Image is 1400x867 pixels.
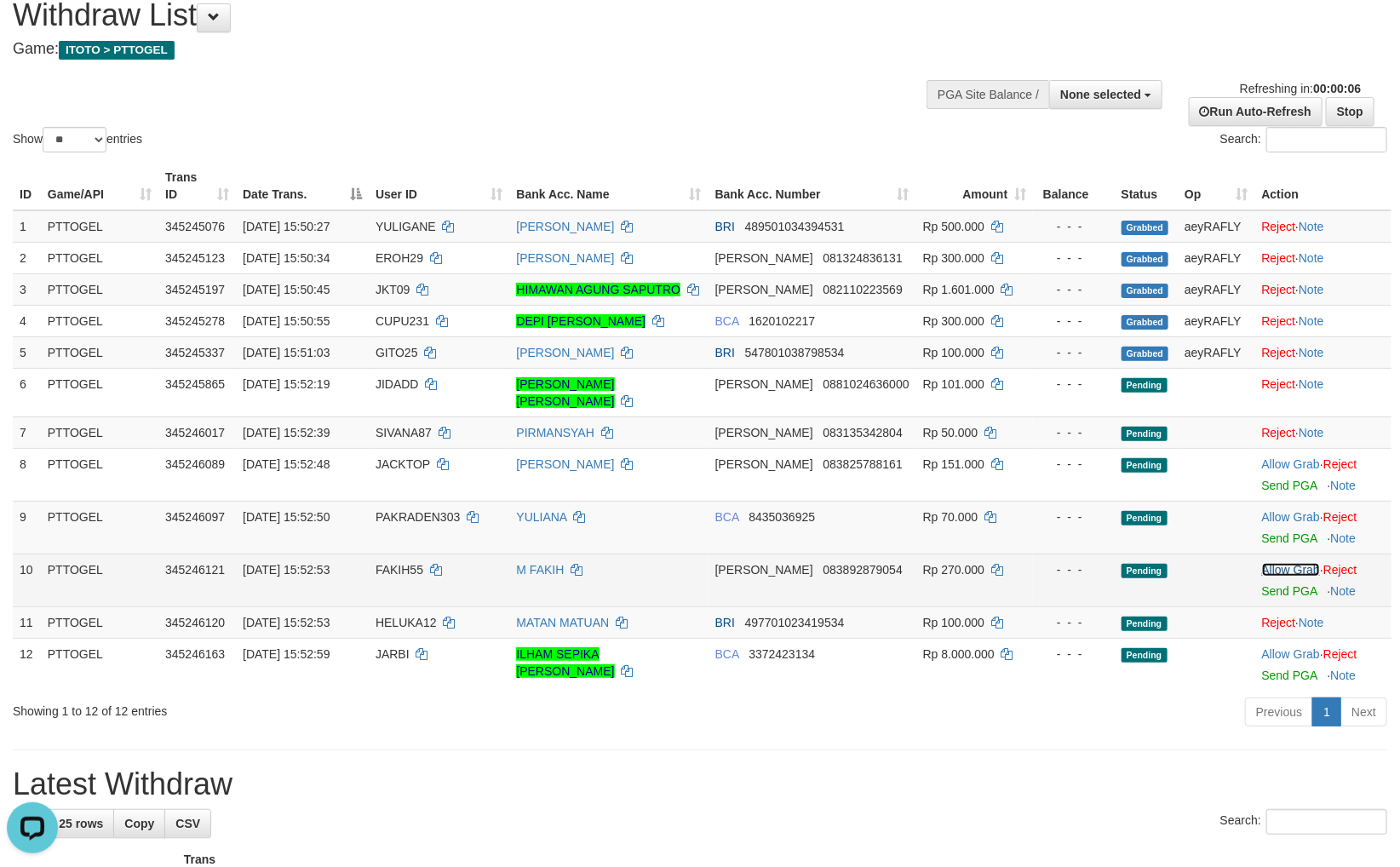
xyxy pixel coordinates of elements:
[1122,617,1168,631] span: Pending
[1262,647,1323,661] span: ·
[243,647,330,661] span: [DATE] 15:52:59
[164,809,211,838] a: CSV
[165,346,225,359] span: 345245337
[1255,305,1391,336] td: ·
[745,220,845,233] span: Copy 489501034394531 to clipboard
[165,251,225,265] span: 345245123
[1040,281,1107,298] div: - - -
[376,616,437,629] span: HELUKA12
[1122,315,1169,330] span: Grabbed
[1331,669,1357,682] a: Note
[13,416,41,448] td: 7
[1299,251,1324,265] a: Note
[369,162,509,210] th: User ID: activate to sort column ascending
[1178,336,1254,368] td: aeyRAFLY
[243,346,330,359] span: [DATE] 15:51:03
[376,346,418,359] span: GITO25
[13,210,41,243] td: 1
[823,457,903,471] span: Copy 083825788161 to clipboard
[1262,251,1296,265] a: Reject
[516,426,594,439] a: PIRMANSYAH
[1262,669,1317,682] a: Send PGA
[1299,314,1324,328] a: Note
[1262,647,1320,661] a: Allow Grab
[1178,305,1254,336] td: aeyRAFLY
[923,314,984,328] span: Rp 300.000
[516,457,614,471] a: [PERSON_NAME]
[1115,162,1178,210] th: Status
[13,638,41,691] td: 12
[1178,273,1254,305] td: aeyRAFLY
[165,510,225,524] span: 345246097
[13,162,41,210] th: ID
[1040,313,1107,330] div: - - -
[715,220,735,233] span: BRI
[165,377,225,391] span: 345245865
[376,314,429,328] span: CUPU231
[1323,510,1357,524] a: Reject
[1122,221,1169,235] span: Grabbed
[1313,82,1361,95] strong: 00:00:06
[243,457,330,471] span: [DATE] 15:52:48
[823,377,909,391] span: Copy 0881024636000 to clipboard
[376,251,423,265] span: EROH29
[1266,127,1387,152] input: Search:
[516,283,680,296] a: HIMAWAN AGUNG SAPUTRO
[1299,220,1324,233] a: Note
[1262,616,1296,629] a: Reject
[13,606,41,638] td: 11
[13,696,571,720] div: Showing 1 to 12 of 12 entries
[516,346,614,359] a: [PERSON_NAME]
[749,647,815,661] span: Copy 3372423134 to clipboard
[923,616,984,629] span: Rp 100.000
[715,647,739,661] span: BCA
[243,283,330,296] span: [DATE] 15:50:45
[376,647,410,661] span: JARBI
[745,346,845,359] span: Copy 547801038798534 to clipboard
[165,314,225,328] span: 345245278
[1299,426,1324,439] a: Note
[1262,563,1320,577] a: Allow Grab
[1323,563,1357,577] a: Reject
[1040,456,1107,473] div: - - -
[1122,378,1168,393] span: Pending
[243,314,330,328] span: [DATE] 15:50:55
[1122,564,1168,578] span: Pending
[41,416,158,448] td: PTTOGEL
[1255,606,1391,638] td: ·
[41,638,158,691] td: PTTOGEL
[243,616,330,629] span: [DATE] 15:52:53
[1040,424,1107,441] div: - - -
[715,283,813,296] span: [PERSON_NAME]
[927,80,1049,109] div: PGA Site Balance /
[13,242,41,273] td: 2
[243,426,330,439] span: [DATE] 15:52:39
[1240,82,1361,95] span: Refreshing in:
[715,510,739,524] span: BCA
[376,220,436,233] span: YULIGANE
[1255,448,1391,501] td: ·
[13,368,41,416] td: 6
[1326,97,1374,126] a: Stop
[165,563,225,577] span: 345246121
[1040,508,1107,525] div: - - -
[715,426,813,439] span: [PERSON_NAME]
[923,377,984,391] span: Rp 101.000
[745,616,845,629] span: Copy 497701023419534 to clipboard
[376,457,430,471] span: JACKTOP
[1255,501,1391,554] td: ·
[41,210,158,243] td: PTTOGEL
[1178,210,1254,243] td: aeyRAFLY
[1122,511,1168,525] span: Pending
[1033,162,1114,210] th: Balance
[158,162,236,210] th: Trans ID: activate to sort column ascending
[1299,283,1324,296] a: Note
[1060,88,1141,101] span: None selected
[1178,242,1254,273] td: aeyRAFLY
[1040,376,1107,393] div: - - -
[923,283,995,296] span: Rp 1.601.000
[41,606,158,638] td: PTTOGEL
[1122,458,1168,473] span: Pending
[1040,250,1107,267] div: - - -
[1331,479,1357,492] a: Note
